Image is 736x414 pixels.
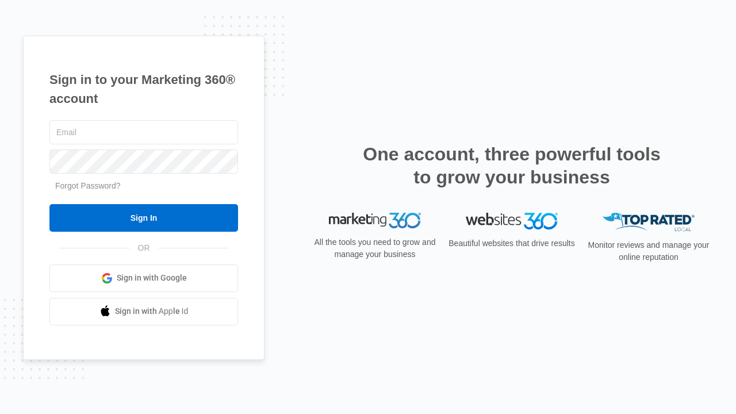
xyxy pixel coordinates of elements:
[49,298,238,325] a: Sign in with Apple Id
[447,237,576,250] p: Beautiful websites that drive results
[49,70,238,108] h1: Sign in to your Marketing 360® account
[115,305,189,317] span: Sign in with Apple Id
[55,181,121,190] a: Forgot Password?
[584,239,713,263] p: Monitor reviews and manage your online reputation
[130,242,158,254] span: OR
[117,272,187,284] span: Sign in with Google
[603,213,695,232] img: Top Rated Local
[329,213,421,229] img: Marketing 360
[49,120,238,144] input: Email
[49,264,238,292] a: Sign in with Google
[49,204,238,232] input: Sign In
[466,213,558,229] img: Websites 360
[359,143,664,189] h2: One account, three powerful tools to grow your business
[310,236,439,260] p: All the tools you need to grow and manage your business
